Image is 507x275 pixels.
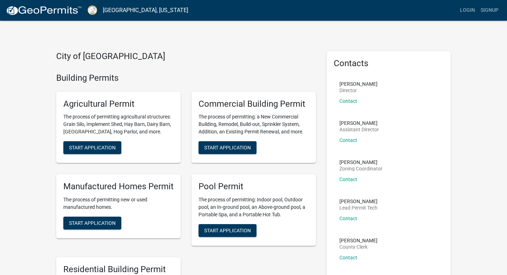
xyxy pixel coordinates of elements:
a: Contact [339,176,357,182]
img: Putnam County, Georgia [88,5,97,15]
a: Login [457,4,478,17]
button: Start Application [199,141,257,154]
button: Start Application [63,217,121,229]
a: Signup [478,4,501,17]
p: The process of permitting: a New Commercial Building, Remodel, Build-out, Sprinkler System, Addit... [199,113,309,136]
a: [GEOGRAPHIC_DATA], [US_STATE] [103,4,188,16]
h5: Agricultural Permit [63,99,174,109]
p: Director [339,88,377,93]
h5: Residential Building Permit [63,264,174,275]
span: Start Application [204,145,251,150]
p: Assistant Director [339,127,379,132]
h5: Pool Permit [199,181,309,192]
span: Start Application [69,145,116,150]
p: Lead Permit Tech [339,205,377,210]
button: Start Application [63,141,121,154]
p: [PERSON_NAME] [339,238,377,243]
p: County Clerk [339,244,377,249]
h5: Commercial Building Permit [199,99,309,109]
a: Contact [339,216,357,221]
p: [PERSON_NAME] [339,160,382,165]
p: The process of permitting new or used manufactured homes. [63,196,174,211]
p: [PERSON_NAME] [339,199,377,204]
p: The process of permitting: Indoor pool, Outdoor pool, an In-ground pool, an Above-ground pool, a ... [199,196,309,218]
p: [PERSON_NAME] [339,81,377,86]
p: Zoning Coordinator [339,166,382,171]
button: Start Application [199,224,257,237]
h5: Manufactured Homes Permit [63,181,174,192]
a: Contact [339,98,357,104]
span: Start Application [204,228,251,233]
h4: City of [GEOGRAPHIC_DATA] [56,51,316,62]
a: Contact [339,137,357,143]
h4: Building Permits [56,73,316,83]
h5: Contacts [334,58,444,69]
a: Contact [339,255,357,260]
span: Start Application [69,220,116,226]
p: [PERSON_NAME] [339,121,379,126]
p: The process of permitting agricultural structures: Grain Silo, Implement Shed, Hay Barn, Dairy Ba... [63,113,174,136]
